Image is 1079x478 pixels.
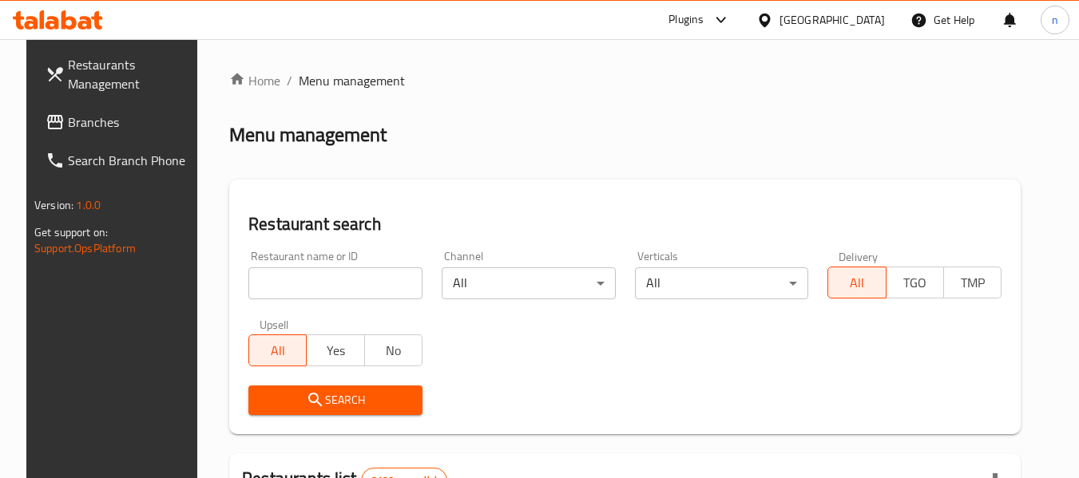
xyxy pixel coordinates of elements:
[827,267,886,298] button: All
[886,267,944,298] button: TGO
[1052,11,1058,29] span: n
[835,271,879,294] span: All
[950,271,995,294] span: TMP
[68,151,194,170] span: Search Branch Phone
[229,71,1021,90] nav: breadcrumb
[943,267,1002,298] button: TMP
[34,222,108,243] span: Get support on:
[33,103,207,141] a: Branches
[779,11,885,29] div: [GEOGRAPHIC_DATA]
[442,267,616,299] div: All
[248,334,307,366] button: All
[371,339,416,362] span: No
[76,195,101,215] span: 1.0.0
[33,141,207,180] a: Search Branch Phone
[68,55,194,93] span: Restaurants Management
[299,71,405,90] span: Menu management
[364,334,422,366] button: No
[635,267,809,299] div: All
[68,113,194,132] span: Branches
[287,71,292,90] li: /
[668,10,704,30] div: Plugins
[34,195,73,215] span: Version:
[256,339,300,362] span: All
[229,71,280,90] a: Home
[248,267,422,299] input: Search for restaurant name or ID..
[248,212,1002,236] h2: Restaurant search
[260,318,289,330] label: Upsell
[839,251,879,262] label: Delivery
[229,122,387,148] h2: Menu management
[306,334,364,366] button: Yes
[261,390,410,410] span: Search
[313,339,358,362] span: Yes
[34,238,136,259] a: Support.OpsPlatform
[893,271,938,294] span: TGO
[33,45,207,103] a: Restaurants Management
[248,385,422,415] button: Search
